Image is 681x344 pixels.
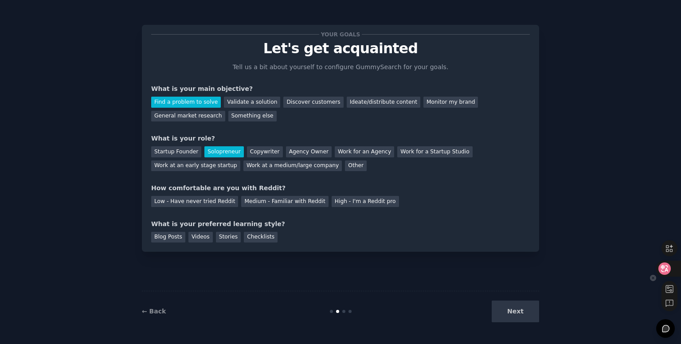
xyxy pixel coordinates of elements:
[224,97,280,108] div: Validate a solution
[228,111,277,122] div: Something else
[332,196,399,207] div: High - I'm a Reddit pro
[283,97,343,108] div: Discover customers
[151,134,530,143] div: What is your role?
[319,30,362,39] span: Your goals
[151,41,530,56] p: Let's get acquainted
[397,146,472,157] div: Work for a Startup Studio
[241,196,328,207] div: Medium - Familiar with Reddit
[151,97,221,108] div: Find a problem to solve
[151,84,530,94] div: What is your main objective?
[151,184,530,193] div: How comfortable are you with Reddit?
[151,219,530,229] div: What is your preferred learning style?
[216,232,241,243] div: Stories
[244,232,278,243] div: Checklists
[423,97,478,108] div: Monitor my brand
[286,146,332,157] div: Agency Owner
[243,160,342,172] div: Work at a medium/large company
[229,63,452,72] p: Tell us a bit about yourself to configure GummySearch for your goals.
[151,146,201,157] div: Startup Founder
[151,196,238,207] div: Low - Have never tried Reddit
[204,146,243,157] div: Solopreneur
[335,146,394,157] div: Work for an Agency
[347,97,420,108] div: Ideate/distribute content
[151,111,225,122] div: General market research
[188,232,213,243] div: Videos
[151,160,240,172] div: Work at an early stage startup
[247,146,283,157] div: Copywriter
[151,232,185,243] div: Blog Posts
[142,308,166,315] a: ← Back
[345,160,367,172] div: Other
